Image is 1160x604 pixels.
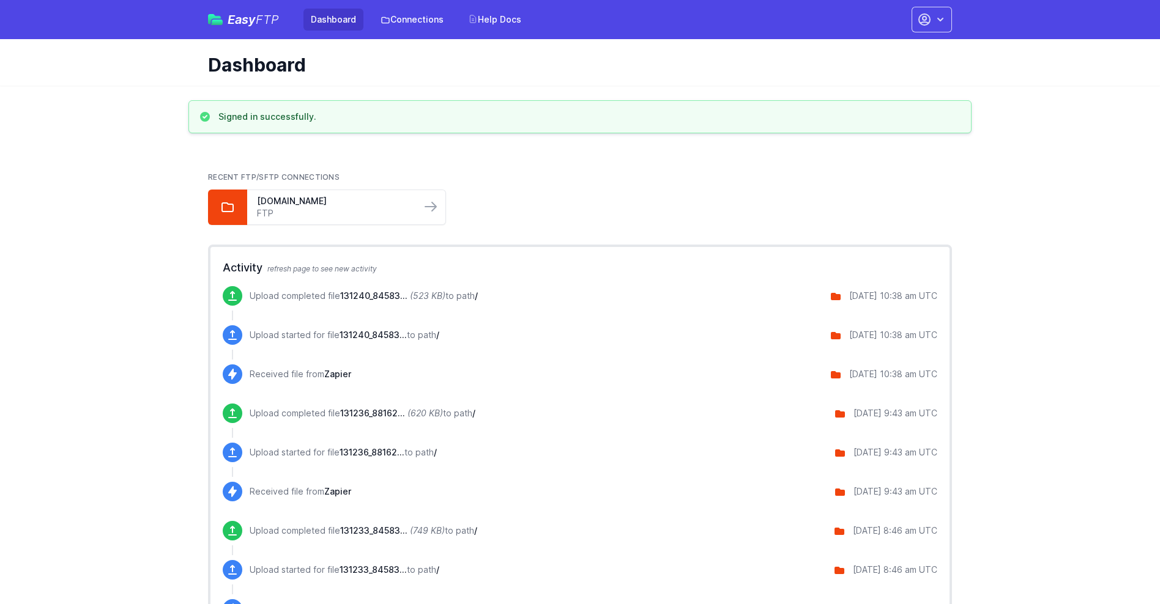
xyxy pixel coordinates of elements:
[340,290,407,301] span: 131240_8458323460436_100824947_9-2-2025.zip
[250,407,475,419] p: Upload completed file to path
[410,290,445,301] i: (523 KB)
[340,564,407,575] span: 131233_8458322805076_100824473_9-2-2025.zip
[373,9,451,31] a: Connections
[472,408,475,418] span: /
[257,207,411,219] a: FTP
[250,329,439,341] p: Upload started for file to path
[853,407,937,419] div: [DATE] 9:43 am UTC
[250,564,439,576] p: Upload started for file to path
[407,408,443,418] i: (620 KB)
[436,330,439,340] span: /
[208,13,279,26] a: EasyFTP
[228,13,279,26] span: Easy
[340,525,407,536] span: 131233_8458322805076_100824473_9-2-2025.zip
[853,446,937,459] div: [DATE] 9:43 am UTC
[303,9,363,31] a: Dashboard
[475,290,478,301] span: /
[340,408,405,418] span: 131236_8816215490900_100824641_9-2-2025.zip
[324,486,351,496] span: Zapier
[853,525,937,537] div: [DATE] 8:46 am UTC
[340,330,407,340] span: 131240_8458323460436_100824947_9-2-2025.zip
[250,290,478,302] p: Upload completed file to path
[434,447,437,457] span: /
[208,54,942,76] h1: Dashboard
[208,172,952,182] h2: Recent FTP/SFTP Connections
[250,446,437,459] p: Upload started for file to path
[223,259,937,276] h2: Activity
[256,12,279,27] span: FTP
[461,9,529,31] a: Help Docs
[849,368,937,380] div: [DATE] 10:38 am UTC
[218,111,316,123] h3: Signed in successfully.
[849,329,937,341] div: [DATE] 10:38 am UTC
[250,525,477,537] p: Upload completed file to path
[340,447,404,457] span: 131236_8816215490900_100824641_9-2-2025.zip
[250,485,351,498] p: Received file from
[436,564,439,575] span: /
[474,525,477,536] span: /
[267,264,377,273] span: refresh page to see new activity
[853,485,937,498] div: [DATE] 9:43 am UTC
[849,290,937,302] div: [DATE] 10:38 am UTC
[250,368,351,380] p: Received file from
[853,564,937,576] div: [DATE] 8:46 am UTC
[324,369,351,379] span: Zapier
[410,525,445,536] i: (749 KB)
[257,195,411,207] a: [DOMAIN_NAME]
[208,14,223,25] img: easyftp_logo.png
